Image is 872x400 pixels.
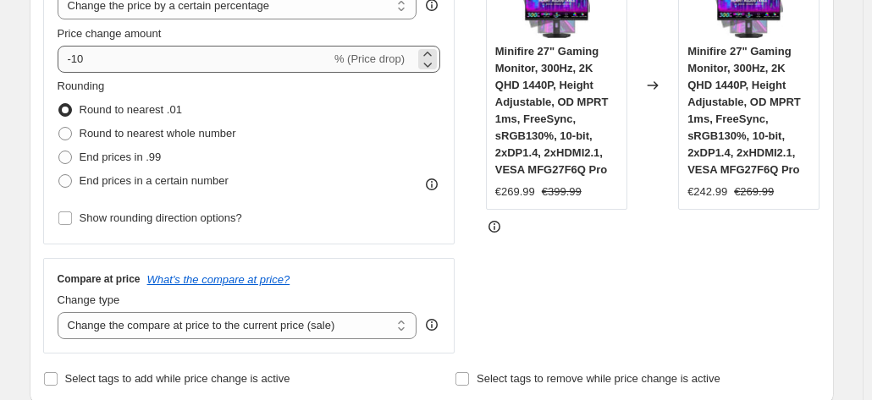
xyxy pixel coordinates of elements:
span: Round to nearest .01 [80,103,182,116]
span: End prices in .99 [80,151,162,163]
span: Show rounding direction options? [80,211,242,224]
span: Price change amount [58,27,162,40]
div: €242.99 [687,184,727,200]
span: Round to nearest whole number [80,127,236,140]
span: Select tags to add while price change is active [65,372,290,385]
span: Rounding [58,79,105,92]
div: €269.99 [495,184,535,200]
strike: €399.99 [542,184,582,200]
span: Change type [58,293,120,306]
h3: Compare at price [58,272,141,286]
div: help [423,316,440,333]
span: Select tags to remove while price change is active [477,372,720,385]
button: What's the compare at price? [147,273,290,286]
span: % (Price drop) [334,52,405,65]
strike: €269.99 [734,184,774,200]
span: Minifire 27" Gaming Monitor, 300Hz, 2K QHD 1440P, Height Adjustable, OD MPRT 1ms, FreeSync, sRGB1... [687,45,801,176]
span: Minifire 27" Gaming Monitor, 300Hz, 2K QHD 1440P, Height Adjustable, OD MPRT 1ms, FreeSync, sRGB1... [495,45,609,176]
input: -15 [58,46,331,73]
span: End prices in a certain number [80,174,229,187]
